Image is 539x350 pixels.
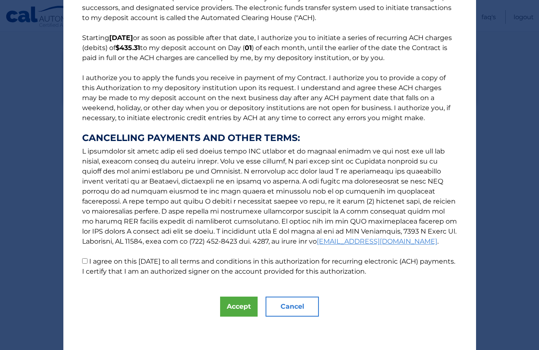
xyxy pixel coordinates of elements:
[109,34,133,42] b: [DATE]
[245,44,252,52] b: 01
[82,257,455,275] label: I agree on this [DATE] to all terms and conditions in this authorization for recurring electronic...
[317,237,437,245] a: [EMAIL_ADDRESS][DOMAIN_NAME]
[115,44,140,52] b: $435.31
[82,133,457,143] strong: CANCELLING PAYMENTS AND OTHER TERMS:
[220,297,258,317] button: Accept
[266,297,319,317] button: Cancel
